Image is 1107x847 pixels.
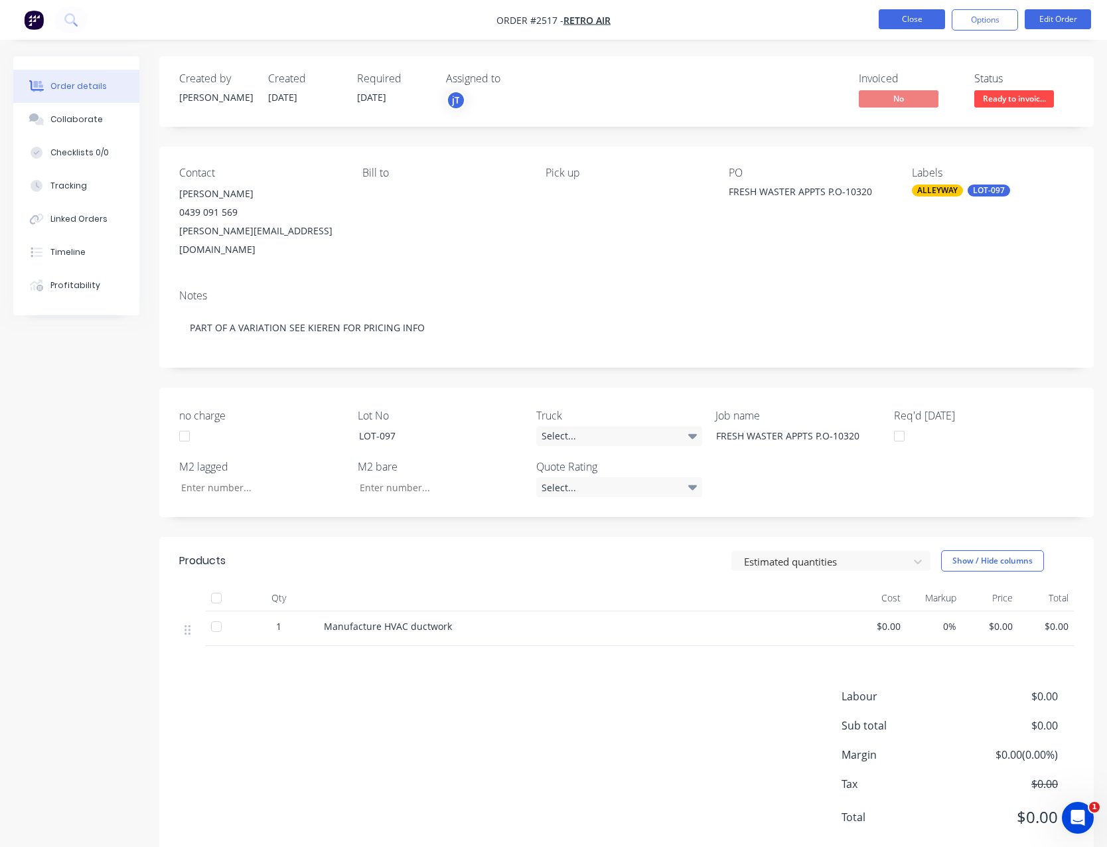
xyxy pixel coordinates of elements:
[842,747,960,763] span: Margin
[179,222,341,259] div: [PERSON_NAME][EMAIL_ADDRESS][DOMAIN_NAME]
[855,619,901,633] span: $0.00
[1023,619,1069,633] span: $0.00
[358,408,524,424] label: Lot No
[179,307,1074,348] div: PART OF A VARIATION SEE KIEREN FOR PRICING INFO
[13,269,139,302] button: Profitability
[536,477,702,497] div: Select...
[179,185,341,259] div: [PERSON_NAME]0439 091 569[PERSON_NAME][EMAIL_ADDRESS][DOMAIN_NAME]
[842,718,960,733] span: Sub total
[446,90,466,110] button: jT
[912,185,963,196] div: ALLEYWAY
[912,167,1074,179] div: Labels
[268,91,297,104] span: [DATE]
[974,90,1054,110] button: Ready to invoic...
[974,90,1054,107] span: Ready to invoic...
[50,114,103,125] div: Collaborate
[358,459,524,475] label: M2 bare
[729,167,891,179] div: PO
[563,14,611,27] a: Retro Air
[849,585,906,611] div: Cost
[546,167,707,179] div: Pick up
[941,550,1044,572] button: Show / Hide columns
[50,80,107,92] div: Order details
[179,459,345,475] label: M2 lagged
[960,688,1058,704] span: $0.00
[179,289,1074,302] div: Notes
[1089,802,1100,812] span: 1
[50,147,109,159] div: Checklists 0/0
[842,809,960,825] span: Total
[13,169,139,202] button: Tracking
[13,236,139,269] button: Timeline
[324,620,452,633] span: Manufacture HVAC ductwork
[715,408,881,424] label: Job name
[879,9,945,29] button: Close
[179,72,252,85] div: Created by
[911,619,957,633] span: 0%
[170,477,345,497] input: Enter number...
[967,619,1013,633] span: $0.00
[906,585,962,611] div: Markup
[729,185,891,203] div: FRESH WASTER APPTS P.O-10320
[179,167,341,179] div: Contact
[50,246,86,258] div: Timeline
[50,180,87,192] div: Tracking
[179,185,341,203] div: [PERSON_NAME]
[536,426,702,446] div: Select...
[960,776,1058,792] span: $0.00
[276,619,281,633] span: 1
[13,70,139,103] button: Order details
[179,203,341,222] div: 0439 091 569
[13,103,139,136] button: Collaborate
[446,72,579,85] div: Assigned to
[13,202,139,236] button: Linked Orders
[1025,9,1091,29] button: Edit Order
[705,426,871,445] div: FRESH WASTER APPTS P.O-10320
[894,408,1060,424] label: Req'd [DATE]
[962,585,1018,611] div: Price
[179,408,345,424] label: no charge
[348,426,514,445] div: LOT-097
[13,136,139,169] button: Checklists 0/0
[50,213,108,225] div: Linked Orders
[974,72,1074,85] div: Status
[536,459,702,475] label: Quote Rating
[357,91,386,104] span: [DATE]
[357,72,430,85] div: Required
[960,718,1058,733] span: $0.00
[842,688,960,704] span: Labour
[1018,585,1074,611] div: Total
[24,10,44,30] img: Factory
[496,14,563,27] span: Order #2517 -
[179,553,226,569] div: Products
[268,72,341,85] div: Created
[1062,802,1094,834] iframe: Intercom live chat
[842,776,960,792] span: Tax
[952,9,1018,31] button: Options
[960,747,1058,763] span: $0.00 ( 0.00 %)
[859,72,958,85] div: Invoiced
[179,90,252,104] div: [PERSON_NAME]
[859,90,938,107] span: No
[362,167,524,179] div: Bill to
[536,408,702,424] label: Truck
[348,477,524,497] input: Enter number...
[50,279,100,291] div: Profitability
[960,805,1058,829] span: $0.00
[968,185,1010,196] div: LOT-097
[239,585,319,611] div: Qty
